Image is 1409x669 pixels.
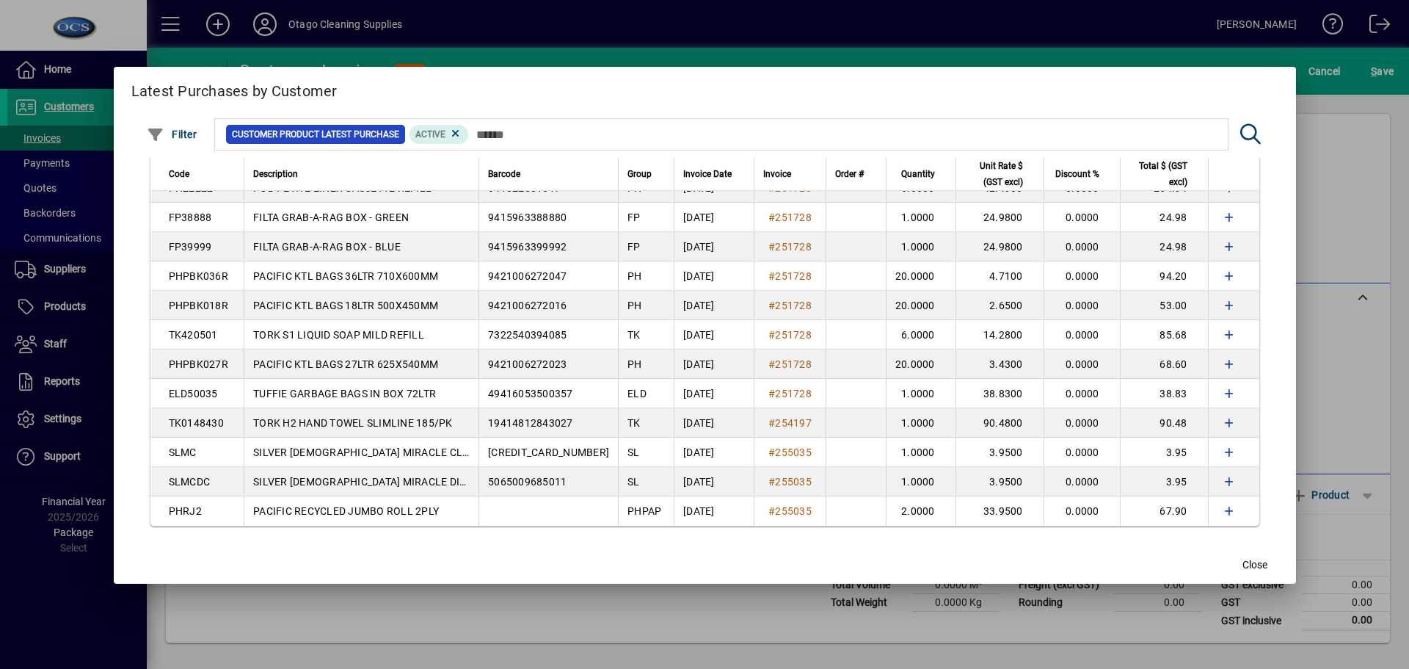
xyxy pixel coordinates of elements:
[768,241,775,253] span: #
[627,476,640,488] span: SL
[886,203,955,232] td: 1.0000
[955,203,1044,232] td: 24.9800
[253,329,424,341] span: TORK S1 LIQUID SOAP MILD REFILL
[627,446,640,458] span: SL
[1129,158,1201,190] div: Total $ (GST excl)
[763,503,817,519] a: #255035
[768,211,775,223] span: #
[674,203,754,232] td: [DATE]
[488,166,520,182] span: Barcode
[627,166,665,182] div: Group
[169,476,211,488] span: SLMCDC
[169,211,212,223] span: FP38888
[768,182,775,194] span: #
[253,241,401,253] span: FILTA GRAB-A-RAG BOX - BLUE
[488,446,609,458] span: [CREDIT_CARD_NUMBER]
[674,438,754,467] td: [DATE]
[253,476,509,488] span: SILVER [DEMOGRAPHIC_DATA] MIRACLE DISH CLOTH
[768,270,775,282] span: #
[627,388,647,399] span: ELD
[775,358,812,370] span: 251728
[955,438,1044,467] td: 3.9500
[253,388,436,399] span: TUFFIE GARBAGE BAGS IN BOX 72LTR
[253,211,409,223] span: FILTA GRAB-A-RAG BOX - GREEN
[768,446,775,458] span: #
[253,270,438,282] span: PACIFIC KTL BAGS 36LTR 710X600MM
[763,356,817,372] a: #251728
[1053,166,1113,182] div: Discount %
[253,446,495,458] span: SILVER [DEMOGRAPHIC_DATA] MIRACLE CLEANER
[775,300,812,311] span: 251728
[627,211,641,223] span: FP
[886,408,955,438] td: 1.0000
[415,129,445,140] span: Active
[1120,291,1208,320] td: 53.00
[1044,203,1120,232] td: 0.0000
[886,261,955,291] td: 20.0000
[674,350,754,379] td: [DATE]
[253,182,432,194] span: POD PETITE LINER CASSETTE REFILL
[955,379,1044,408] td: 38.8300
[627,241,641,253] span: FP
[1120,467,1208,496] td: 3.95
[253,300,438,311] span: PACIFIC KTL BAGS 18LTR 500X450MM
[1120,496,1208,526] td: 67.90
[775,211,812,223] span: 251728
[775,182,812,194] span: 251728
[886,496,955,526] td: 2.0000
[965,158,1023,190] span: Unit Rate $ (GST excl)
[627,270,642,282] span: PH
[1120,350,1208,379] td: 68.60
[488,241,567,253] span: 9415963399992
[488,388,573,399] span: 49416053500357
[627,329,641,341] span: TK
[169,417,224,429] span: TK0148430
[674,408,754,438] td: [DATE]
[674,232,754,261] td: [DATE]
[1242,557,1267,573] span: Close
[253,166,470,182] div: Description
[1120,232,1208,261] td: 24.98
[674,320,754,350] td: [DATE]
[775,476,812,488] span: 255035
[886,379,955,408] td: 1.0000
[1044,438,1120,467] td: 0.0000
[955,496,1044,526] td: 33.9500
[768,505,775,517] span: #
[763,327,817,343] a: #251728
[1044,320,1120,350] td: 0.0000
[1120,438,1208,467] td: 3.95
[674,261,754,291] td: [DATE]
[683,166,732,182] span: Invoice Date
[1120,203,1208,232] td: 24.98
[1231,552,1278,578] button: Close
[253,505,439,517] span: PACIFIC RECYCLED JUMBO ROLL 2PLY
[1044,291,1120,320] td: 0.0000
[1044,232,1120,261] td: 0.0000
[1055,166,1099,182] span: Discount %
[955,291,1044,320] td: 2.6500
[169,388,218,399] span: ELD50035
[1044,379,1120,408] td: 0.0000
[895,166,948,182] div: Quantity
[1044,350,1120,379] td: 0.0000
[253,417,453,429] span: TORK H2 HAND TOWEL SLIMLINE 185/PK
[768,388,775,399] span: #
[169,241,212,253] span: FP39999
[169,358,228,370] span: PHPBK027R
[1044,408,1120,438] td: 0.0000
[253,166,298,182] span: Description
[674,496,754,526] td: [DATE]
[955,350,1044,379] td: 3.4300
[169,166,189,182] span: Code
[775,505,812,517] span: 255035
[674,291,754,320] td: [DATE]
[955,320,1044,350] td: 14.2800
[147,129,197,140] span: Filter
[674,379,754,408] td: [DATE]
[775,270,812,282] span: 251728
[627,300,642,311] span: PH
[955,261,1044,291] td: 4.7100
[965,158,1036,190] div: Unit Rate $ (GST excl)
[232,127,399,142] span: Customer Product Latest Purchase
